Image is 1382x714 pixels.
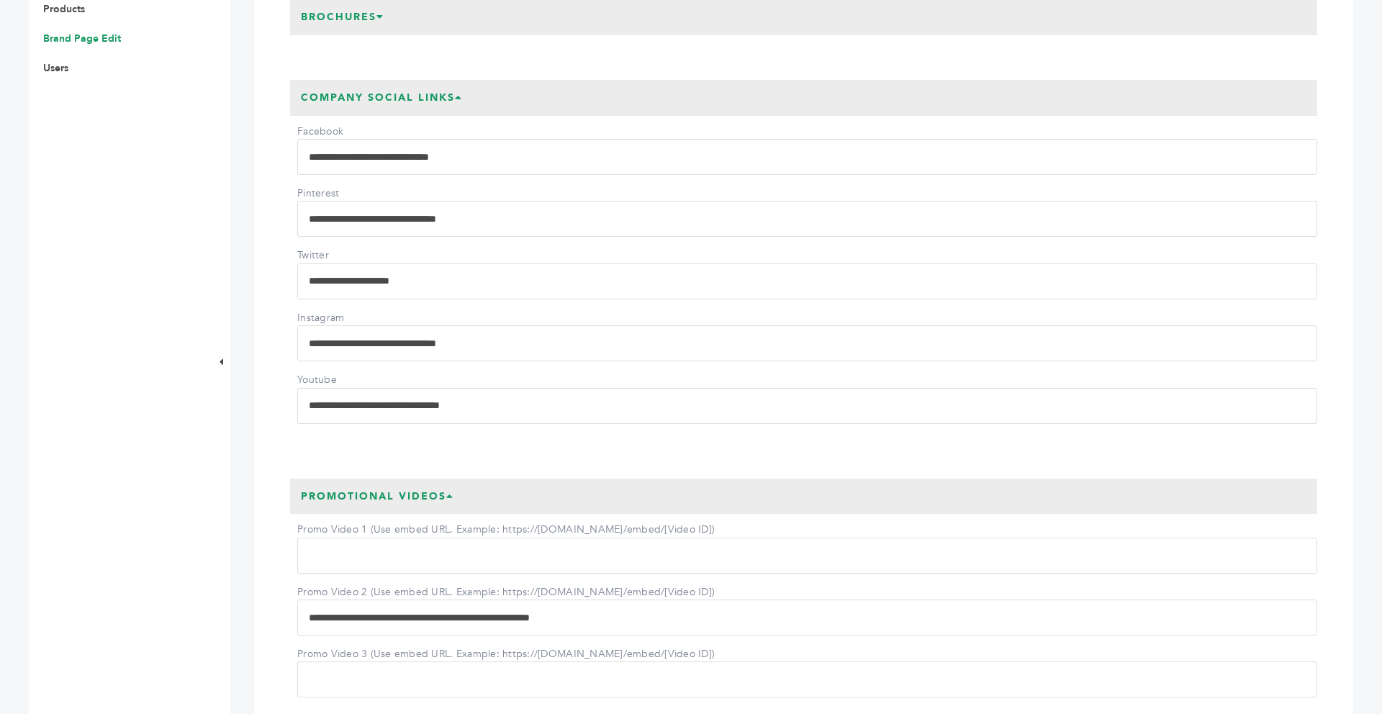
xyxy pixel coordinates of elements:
[297,186,398,201] label: Pinterest
[297,248,398,263] label: Twitter
[43,61,68,75] a: Users
[297,523,715,537] label: Promo Video 1 (Use embed URL. Example: https://[DOMAIN_NAME]/embed/[Video ID])
[297,311,398,325] label: Instagram
[290,479,465,515] h3: Promotional Videos
[297,647,715,661] label: Promo Video 3 (Use embed URL. Example: https://[DOMAIN_NAME]/embed/[Video ID])
[43,2,85,16] a: Products
[297,585,715,600] label: Promo Video 2 (Use embed URL. Example: https://[DOMAIN_NAME]/embed/[Video ID])
[297,125,398,139] label: Facebook
[290,80,474,116] h3: Company Social Links
[43,32,121,45] a: Brand Page Edit
[297,373,398,387] label: Youtube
